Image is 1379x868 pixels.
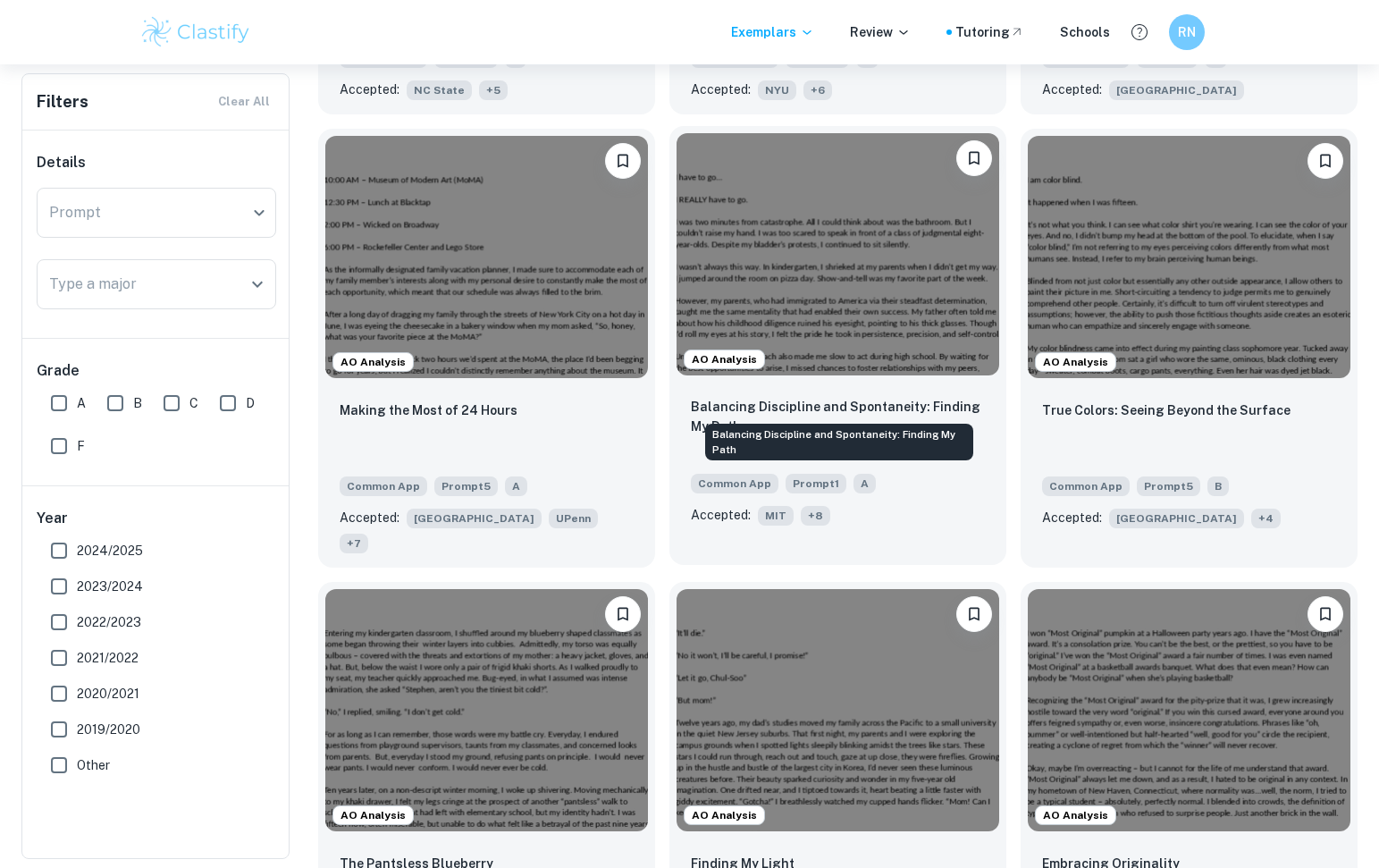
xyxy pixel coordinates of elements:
[1109,80,1244,100] span: [GEOGRAPHIC_DATA]
[677,133,999,375] img: undefined Common App example thumbnail: Balancing Discipline and Spontaneity: Fi
[685,807,764,823] span: AO Analysis
[189,393,198,413] span: C
[407,80,472,100] span: NC State
[340,400,517,420] p: Making the Most of 24 Hours
[1042,400,1291,420] p: True Colors: Seeing Beyond the Surface
[758,80,796,100] span: NYU
[1042,80,1102,99] p: Accepted:
[434,476,498,496] span: Prompt 5
[1207,476,1229,496] span: B
[139,14,253,50] img: Clastify logo
[325,589,648,831] img: undefined Common App example thumbnail: The Pantsless Blueberry
[77,541,143,560] span: 2024/2025
[1036,807,1115,823] span: AO Analysis
[1308,143,1343,179] button: Bookmark
[77,436,85,456] span: F
[1021,129,1358,568] a: AO AnalysisBookmarkTrue Colors: Seeing Beyond the SurfaceCommon AppPrompt5BAccepted:[GEOGRAPHIC_D...
[340,508,399,527] p: Accepted:
[1060,22,1110,42] a: Schools
[340,80,399,99] p: Accepted:
[245,272,270,297] button: Open
[1109,509,1244,528] span: [GEOGRAPHIC_DATA]
[605,143,641,179] button: Bookmark
[677,589,999,831] img: undefined Common App example thumbnail: Finding My Light
[758,506,794,526] span: MIT
[691,80,751,99] p: Accepted:
[37,360,276,382] h6: Grade
[133,393,142,413] span: B
[77,648,139,668] span: 2021/2022
[1308,596,1343,632] button: Bookmark
[340,534,368,553] span: + 7
[246,393,255,413] span: D
[1176,22,1197,42] h6: RN
[333,807,413,823] span: AO Analysis
[407,509,542,528] span: [GEOGRAPHIC_DATA]
[956,140,992,176] button: Bookmark
[505,476,527,496] span: A
[669,129,1006,568] a: AO AnalysisBookmarkBalancing Discipline and Spontaneity: Finding My PathCommon AppPrompt1AAccepte...
[77,684,139,704] span: 2020/2021
[340,476,427,496] span: Common App
[1137,476,1200,496] span: Prompt 5
[479,80,508,100] span: + 5
[786,474,846,493] span: Prompt 1
[705,424,973,460] div: Balancing Discipline and Spontaneity: Finding My Path
[955,22,1024,42] a: Tutoring
[325,136,648,378] img: undefined Common App example thumbnail: Making the Most of 24 Hours
[77,577,143,596] span: 2023/2024
[318,129,655,568] a: AO AnalysisBookmarkMaking the Most of 24 HoursCommon AppPrompt5AAccepted:[GEOGRAPHIC_DATA]UPenn+7
[1042,508,1102,527] p: Accepted:
[77,720,140,739] span: 2019/2020
[333,354,413,370] span: AO Analysis
[1028,136,1350,378] img: undefined Common App example thumbnail: True Colors: Seeing Beyond the Surface
[77,393,86,413] span: A
[37,152,276,173] h6: Details
[1251,509,1281,528] span: + 4
[853,474,876,493] span: A
[1028,589,1350,831] img: undefined Common App example thumbnail: Embracing Originality
[77,755,110,775] span: Other
[549,509,598,528] span: UPenn
[850,22,911,42] p: Review
[605,596,641,632] button: Bookmark
[731,22,814,42] p: Exemplars
[77,612,141,632] span: 2022/2023
[803,80,832,100] span: + 6
[37,89,88,114] h6: Filters
[1036,354,1115,370] span: AO Analysis
[1169,14,1205,50] button: RN
[1042,476,1130,496] span: Common App
[691,505,751,525] p: Accepted:
[37,508,276,529] h6: Year
[956,596,992,632] button: Bookmark
[691,474,778,493] span: Common App
[685,351,764,367] span: AO Analysis
[801,506,830,526] span: + 8
[691,397,985,436] p: Balancing Discipline and Spontaneity: Finding My Path
[1124,17,1155,47] button: Help and Feedback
